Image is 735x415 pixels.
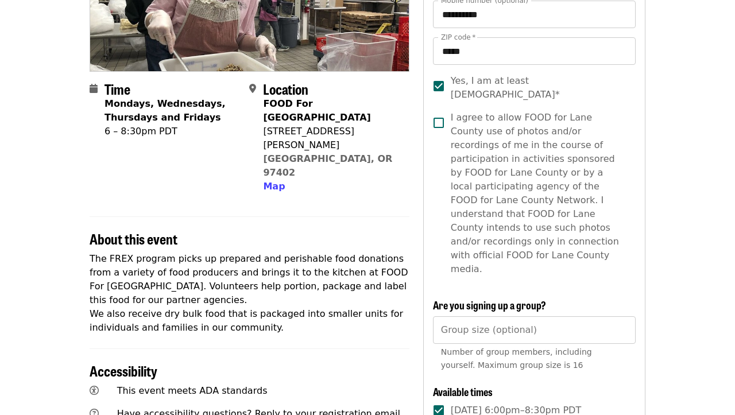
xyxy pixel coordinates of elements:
[441,347,592,370] span: Number of group members, including yourself. Maximum group size is 16
[263,79,308,99] span: Location
[451,74,626,102] span: Yes, I am at least [DEMOGRAPHIC_DATA]*
[105,98,226,123] strong: Mondays, Wednesdays, Thursdays and Fridays
[263,180,285,193] button: Map
[433,297,546,312] span: Are you signing up a group?
[263,125,400,152] div: [STREET_ADDRESS][PERSON_NAME]
[433,37,636,65] input: ZIP code
[263,181,285,192] span: Map
[90,385,99,396] i: universal-access icon
[451,111,626,276] span: I agree to allow FOOD for Lane County use of photos and/or recordings of me in the course of part...
[433,1,636,28] input: Mobile number (optional)
[105,79,130,99] span: Time
[105,125,240,138] div: 6 – 8:30pm PDT
[441,34,475,41] label: ZIP code
[263,153,392,178] a: [GEOGRAPHIC_DATA], OR 97402
[117,385,268,396] span: This event meets ADA standards
[249,83,256,94] i: map-marker-alt icon
[90,83,98,94] i: calendar icon
[90,360,157,381] span: Accessibility
[433,316,636,344] input: [object Object]
[433,384,493,399] span: Available times
[90,252,409,335] p: The FREX program picks up prepared and perishable food donations from a variety of food producers...
[90,228,177,249] span: About this event
[263,98,370,123] strong: FOOD For [GEOGRAPHIC_DATA]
